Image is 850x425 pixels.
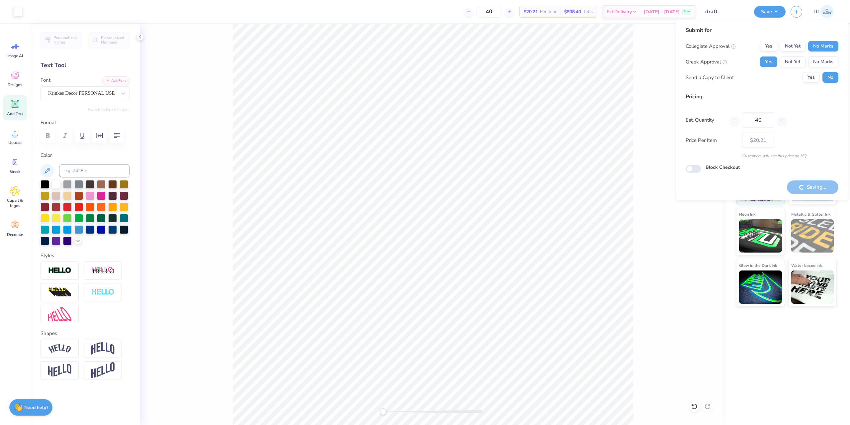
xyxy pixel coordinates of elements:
[101,35,126,45] span: Personalized Numbers
[803,72,820,83] button: Yes
[760,56,777,67] button: Yes
[808,56,838,67] button: No Marks
[820,5,834,18] img: Danyl Jon Ferrer
[739,262,777,269] span: Glow in the Dark Ink
[739,219,782,253] img: Neon Ink
[607,8,632,15] span: Est. Delivery
[88,107,129,112] button: Switch to Greek Letters
[706,164,740,171] label: Block Checkout
[780,41,806,52] button: Not Yet
[791,211,830,218] span: Metallic & Glitter Ink
[686,74,734,81] div: Send a Copy to Client
[808,41,838,52] button: No Marks
[41,330,57,337] label: Shapes
[813,8,819,16] span: DJ
[780,56,806,67] button: Not Yet
[24,404,48,411] strong: Need help?
[48,364,71,377] img: Flag
[686,58,727,66] div: Greek Approval
[686,116,725,124] label: Est. Quantity
[742,112,774,128] input: – –
[791,262,822,269] span: Water based Ink
[739,270,782,304] img: Glow in the Dark Ink
[760,41,777,52] button: Yes
[686,137,737,144] label: Price Per Item
[59,164,129,177] input: e.g. 7428 c
[48,307,71,321] img: Free Distort
[41,61,129,70] div: Text Tool
[583,8,593,15] span: Total
[754,6,786,18] button: Save
[644,8,680,15] span: [DATE] - [DATE]
[686,93,838,101] div: Pricing
[41,76,50,84] label: Font
[88,32,129,48] button: Personalized Numbers
[91,266,115,275] img: Shadow
[41,152,129,159] label: Color
[822,72,838,83] button: No
[7,53,23,58] span: Image AI
[380,408,386,415] div: Accessibility label
[91,288,115,296] img: Negative Space
[540,8,556,15] span: Per Item
[564,8,581,15] span: $808.40
[48,267,71,274] img: Stroke
[48,344,71,353] img: Arc
[48,287,71,298] img: 3D Illusion
[8,82,22,87] span: Designs
[41,252,54,260] label: Styles
[41,32,82,48] button: Personalized Names
[810,5,837,18] a: DJ
[686,153,838,159] div: Customers will see this price on HQ.
[7,232,23,237] span: Decorate
[7,111,23,116] span: Add Text
[476,6,502,18] input: – –
[684,9,690,14] span: Free
[91,362,115,378] img: Rise
[686,43,736,50] div: Collegiate Approval
[4,198,26,208] span: Clipart & logos
[8,140,22,145] span: Upload
[791,219,834,253] img: Metallic & Glitter Ink
[686,26,838,34] div: Submit for
[102,76,129,85] button: Add Font
[53,35,78,45] span: Personalized Names
[10,169,20,174] span: Greek
[700,5,749,18] input: Untitled Design
[524,8,538,15] span: $20.21
[791,270,834,304] img: Water based Ink
[91,342,115,355] img: Arch
[41,119,129,127] label: Format
[739,211,755,218] span: Neon Ink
